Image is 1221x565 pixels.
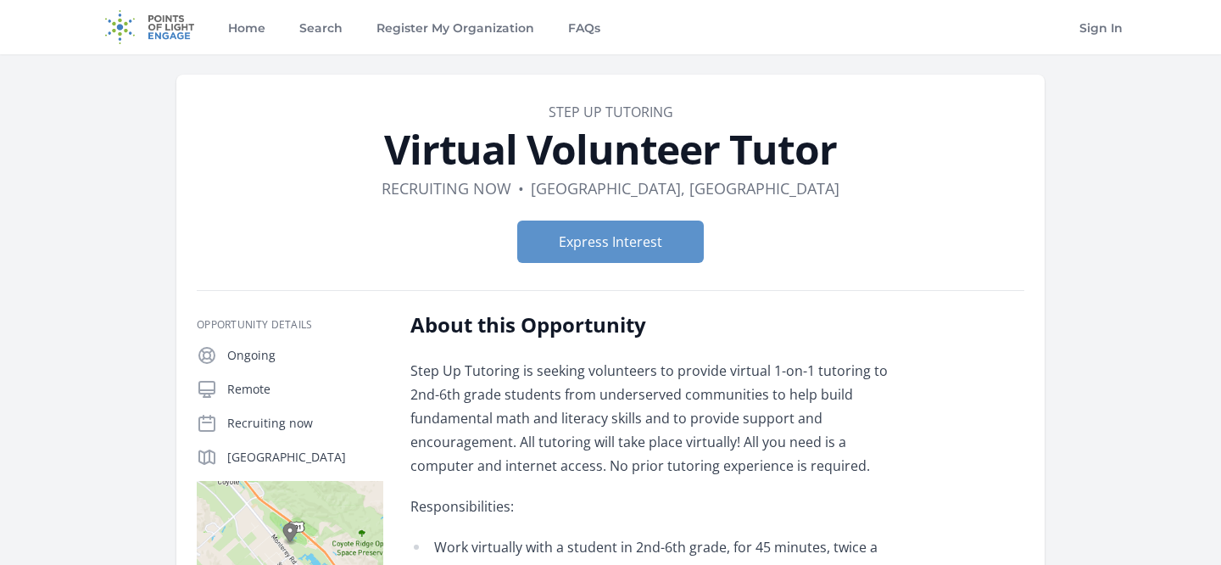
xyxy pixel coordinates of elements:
p: Step Up Tutoring is seeking volunteers to provide virtual 1-on-1 tutoring to 2nd-6th grade studen... [410,359,906,478]
div: • [518,176,524,200]
button: Express Interest [517,221,704,263]
dd: [GEOGRAPHIC_DATA], [GEOGRAPHIC_DATA] [531,176,839,200]
a: Step Up Tutoring [549,103,673,121]
h2: About this Opportunity [410,311,906,338]
p: [GEOGRAPHIC_DATA] [227,449,383,466]
p: Ongoing [227,347,383,364]
p: Remote [227,381,383,398]
h1: Virtual Volunteer Tutor [197,129,1024,170]
p: Responsibilities: [410,495,906,518]
p: Recruiting now [227,415,383,432]
h3: Opportunity Details [197,318,383,332]
dd: Recruiting now [382,176,511,200]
